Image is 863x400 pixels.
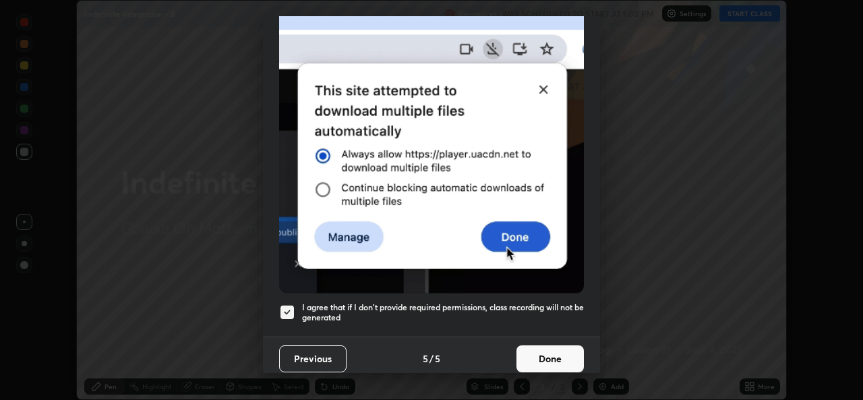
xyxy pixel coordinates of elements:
[435,351,440,366] h4: 5
[279,345,347,372] button: Previous
[423,351,428,366] h4: 5
[302,302,584,323] h5: I agree that if I don't provide required permissions, class recording will not be generated
[429,351,434,366] h4: /
[516,345,584,372] button: Done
